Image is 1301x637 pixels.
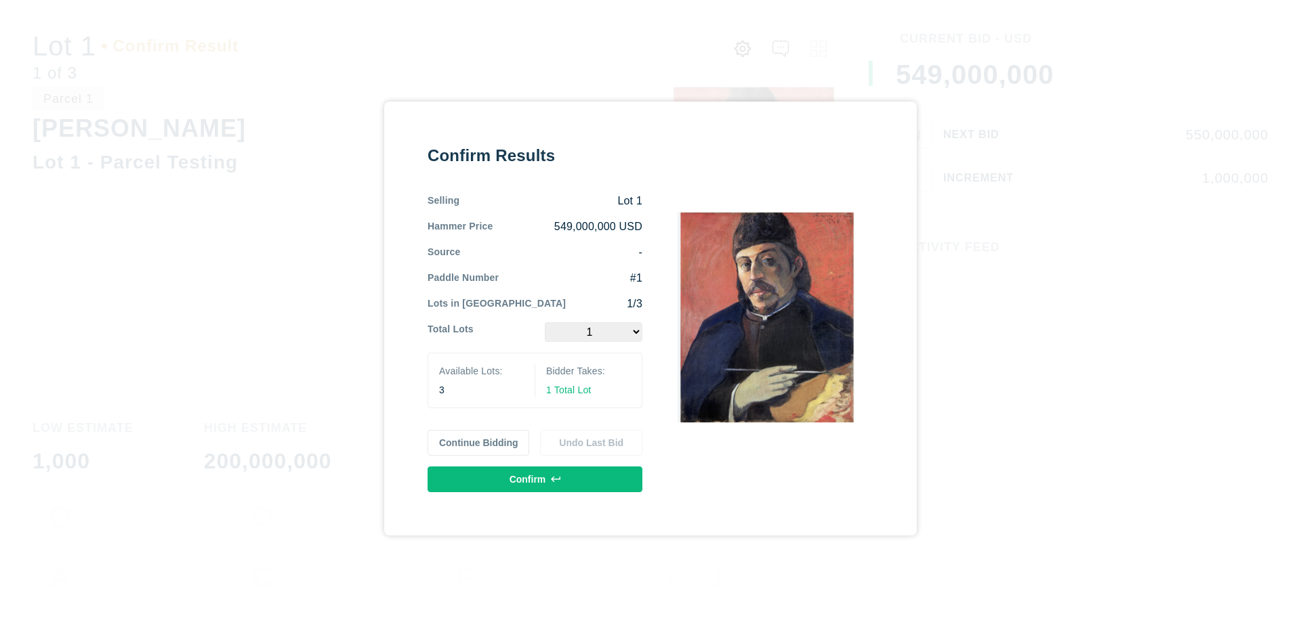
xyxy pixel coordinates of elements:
div: Confirm Results [428,145,642,167]
div: Available Lots: [439,364,524,378]
div: Source [428,245,461,260]
div: Hammer Price [428,219,493,234]
div: 3 [439,383,524,397]
div: 549,000,000 USD [493,219,642,234]
div: Lot 1 [459,194,642,208]
div: - [461,245,642,260]
div: Bidder Takes: [546,364,631,378]
div: 1/3 [566,296,642,311]
button: Continue Bidding [428,430,530,456]
div: Lots in [GEOGRAPHIC_DATA] [428,296,566,311]
div: Total Lots [428,322,474,342]
span: 1 Total Lot [546,385,591,395]
button: Undo Last Bid [540,430,642,456]
div: Paddle Number [428,271,499,286]
button: Confirm [428,466,642,492]
div: Selling [428,194,459,208]
div: #1 [499,271,642,286]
